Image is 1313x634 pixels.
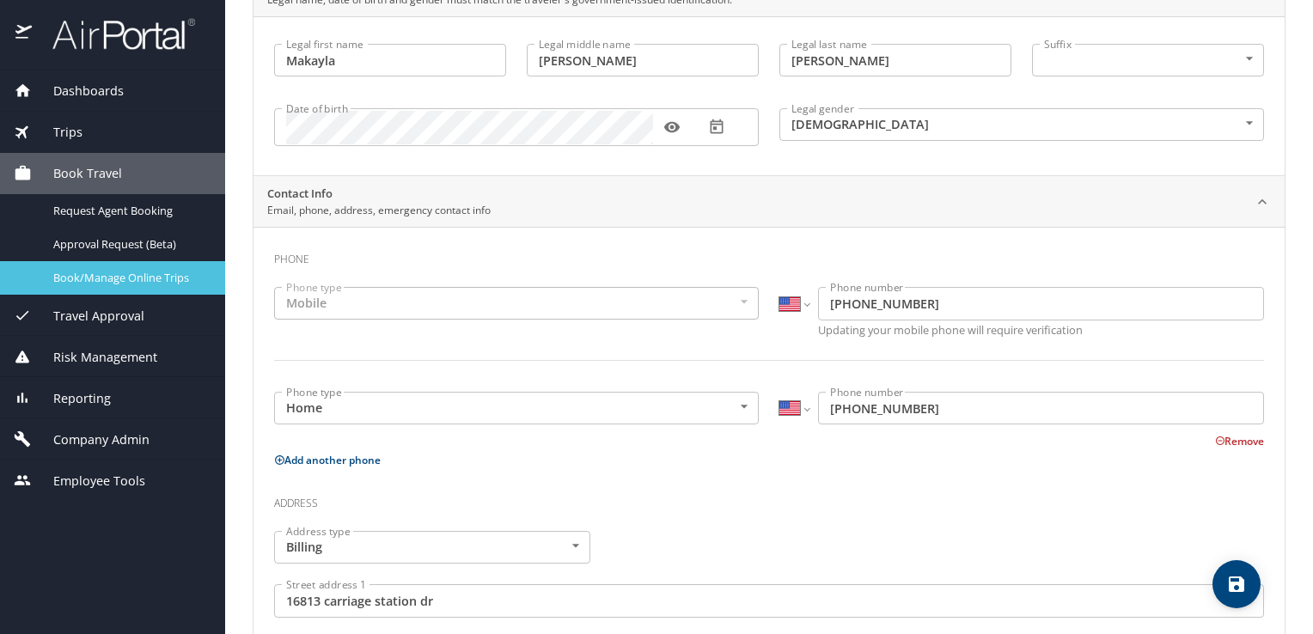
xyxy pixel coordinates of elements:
span: Approval Request (Beta) [53,236,205,253]
span: Reporting [32,389,111,408]
button: Add another phone [274,453,381,467]
span: Request Agent Booking [53,203,205,219]
span: Trips [32,123,82,142]
span: Risk Management [32,348,157,367]
p: Updating your mobile phone will require verification [818,325,1264,336]
div: Billing [274,531,590,564]
p: Email, phone, address, emergency contact info [267,203,491,218]
span: Employee Tools [32,472,145,491]
span: Dashboards [32,82,124,101]
h3: Phone [274,241,1264,270]
div: ​ [1032,44,1264,76]
div: [DEMOGRAPHIC_DATA] [779,108,1264,141]
button: Remove [1215,434,1264,448]
div: Home [274,392,759,424]
div: Basic InfoLegal name, date of birth and gender must match the traveler's government-issued identi... [253,16,1285,175]
span: Travel Approval [32,307,144,326]
span: Company Admin [32,430,150,449]
h2: Contact Info [267,186,491,203]
div: Contact InfoEmail, phone, address, emergency contact info [253,176,1285,228]
img: airportal-logo.png [34,17,195,51]
span: Book Travel [32,164,122,183]
button: save [1212,560,1261,608]
img: icon-airportal.png [15,17,34,51]
div: Mobile [274,287,759,320]
span: Book/Manage Online Trips [53,270,205,286]
h3: Address [274,485,1264,514]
